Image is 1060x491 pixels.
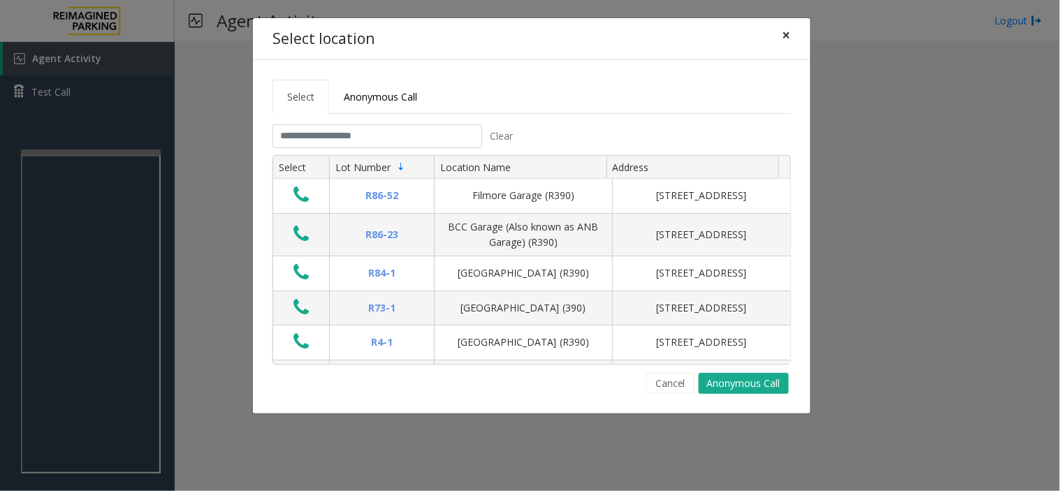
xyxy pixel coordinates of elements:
[338,265,426,281] div: R84-1
[273,80,791,114] ul: Tabs
[440,161,511,174] span: Location Name
[443,219,604,251] div: BCC Garage (Also known as ANB Garage) (R390)
[443,335,604,350] div: [GEOGRAPHIC_DATA] (R390)
[344,90,417,103] span: Anonymous Call
[273,28,375,50] h4: Select location
[699,373,789,394] button: Anonymous Call
[482,124,521,148] button: Clear
[395,161,407,173] span: Sortable
[443,265,604,281] div: [GEOGRAPHIC_DATA] (R390)
[338,335,426,350] div: R4-1
[287,90,314,103] span: Select
[443,300,604,316] div: [GEOGRAPHIC_DATA] (390)
[338,300,426,316] div: R73-1
[621,227,782,242] div: [STREET_ADDRESS]
[335,161,391,174] span: Lot Number
[646,373,695,394] button: Cancel
[773,18,801,52] button: Close
[273,156,790,364] div: Data table
[613,161,649,174] span: Address
[273,156,329,179] th: Select
[338,227,426,242] div: R86-23
[338,188,426,203] div: R86-52
[621,188,782,203] div: [STREET_ADDRESS]
[783,25,791,45] span: ×
[621,300,782,316] div: [STREET_ADDRESS]
[621,335,782,350] div: [STREET_ADDRESS]
[443,188,604,203] div: Filmore Garage (R390)
[621,265,782,281] div: [STREET_ADDRESS]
